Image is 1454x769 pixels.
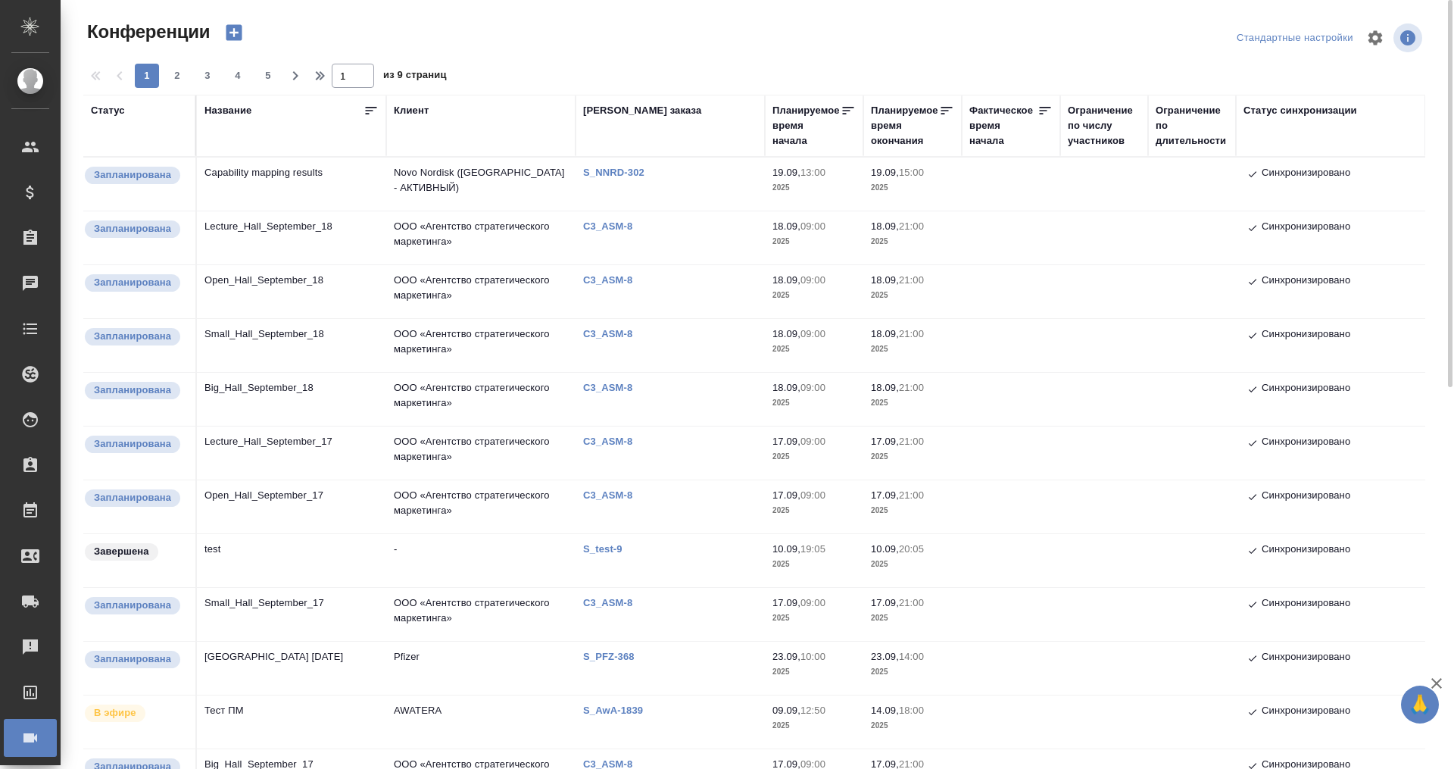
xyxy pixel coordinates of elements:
[197,534,386,587] td: test
[583,382,644,393] a: C3_ASM-8
[394,103,429,118] div: Клиент
[772,543,800,555] p: 10.09,
[583,328,644,339] p: C3_ASM-8
[800,489,825,501] p: 09:00
[1407,689,1433,721] span: 🙏
[256,68,280,83] span: 5
[871,449,954,464] p: 2025
[1233,27,1357,50] div: split button
[197,373,386,426] td: Big_Hall_September_18
[1393,23,1425,52] span: Посмотреть информацию
[871,664,954,680] p: 2025
[772,167,800,178] p: 19.09,
[871,234,954,249] p: 2025
[1262,649,1350,667] p: Синхронизировано
[94,705,136,721] p: В эфире
[1243,103,1357,118] div: Статус синхронизации
[1262,703,1350,721] p: Синхронизировано
[386,265,576,318] td: ООО «Агентство стратегического маркетинга»
[197,642,386,695] td: [GEOGRAPHIC_DATA] [DATE]
[91,103,125,118] div: Статус
[386,158,576,211] td: Novo Nordisk ([GEOGRAPHIC_DATA] - АКТИВНЫЙ)
[772,597,800,608] p: 17.09,
[583,274,644,286] a: C3_ASM-8
[583,543,634,555] p: S_test-9
[94,598,171,613] p: Запланирована
[583,436,644,447] p: C3_ASM-8
[871,103,939,148] div: Планируемое время окончания
[94,275,171,290] p: Запланирована
[386,480,576,533] td: ООО «Агентство стратегического маркетинга»
[197,696,386,749] td: Тест ПМ
[871,503,954,518] p: 2025
[197,265,386,318] td: Open_Hall_September_18
[197,158,386,211] td: Capability mapping results
[800,220,825,232] p: 09:00
[772,103,841,148] div: Планируемое время начала
[800,382,825,393] p: 09:00
[800,705,825,716] p: 12:50
[772,503,856,518] p: 2025
[871,651,899,662] p: 23.09,
[772,382,800,393] p: 18.09,
[871,489,899,501] p: 17.09,
[583,103,701,118] div: [PERSON_NAME] заказа
[772,664,856,680] p: 2025
[1156,103,1228,148] div: Ограничение по длительности
[772,274,800,286] p: 18.09,
[871,328,899,339] p: 18.09,
[1262,542,1350,560] p: Синхронизировано
[226,64,250,88] button: 4
[1262,488,1350,506] p: Синхронизировано
[871,288,954,303] p: 2025
[899,328,924,339] p: 21:00
[1262,273,1350,291] p: Синхронизировано
[197,588,386,641] td: Small_Hall_September_17
[1401,686,1439,724] button: 🙏
[197,480,386,533] td: Open_Hall_September_17
[772,436,800,447] p: 17.09,
[800,597,825,608] p: 09:00
[583,597,644,608] a: C3_ASM-8
[772,180,856,195] p: 2025
[871,342,954,357] p: 2025
[871,597,899,608] p: 17.09,
[871,220,899,232] p: 18.09,
[583,167,656,178] a: S_NNRD-302
[772,395,856,411] p: 2025
[197,427,386,480] td: Lecture_Hall_September_17
[256,64,280,88] button: 5
[94,652,171,667] p: Запланирована
[772,651,800,662] p: 23.09,
[383,66,447,88] span: из 9 страниц
[1262,165,1350,183] p: Синхронизировано
[772,705,800,716] p: 09.09,
[94,383,171,398] p: Запланирована
[386,642,576,695] td: Pfizer
[969,103,1037,148] div: Фактическое время начала
[871,718,954,733] p: 2025
[197,319,386,372] td: Small_Hall_September_18
[899,543,924,555] p: 20:05
[899,651,924,662] p: 14:00
[772,234,856,249] p: 2025
[800,328,825,339] p: 09:00
[772,718,856,733] p: 2025
[94,329,171,344] p: Запланирована
[899,436,924,447] p: 21:00
[94,490,171,505] p: Запланирована
[772,489,800,501] p: 17.09,
[195,68,220,83] span: 3
[195,64,220,88] button: 3
[386,211,576,264] td: ООО «Агентство стратегического маркетинга»
[583,220,644,232] p: C3_ASM-8
[583,651,646,662] a: S_PFZ-368
[871,274,899,286] p: 18.09,
[871,557,954,572] p: 2025
[772,611,856,626] p: 2025
[1357,20,1393,56] span: Настроить таблицу
[386,427,576,480] td: ООО «Агентство стратегического маркетинга»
